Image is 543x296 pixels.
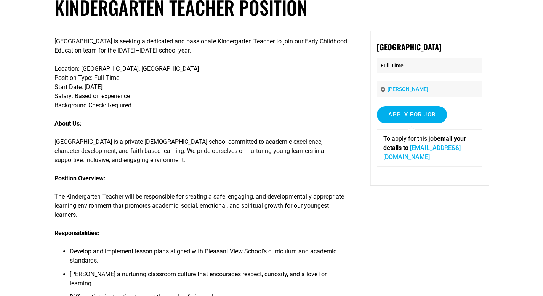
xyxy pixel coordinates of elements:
p: [GEOGRAPHIC_DATA] is seeking a dedicated and passionate Kindergarten Teacher to join our Early Ch... [54,37,349,55]
p: Full Time [377,58,482,73]
strong: Responsibilities: [54,229,99,237]
strong: [GEOGRAPHIC_DATA] [377,41,441,53]
p: [GEOGRAPHIC_DATA] is a private [DEMOGRAPHIC_DATA] school committed to academic excellence, charac... [54,137,349,165]
p: To apply for this job [383,134,476,162]
li: [PERSON_NAME] a nurturing classroom culture that encourages respect, curiosity, and a love for le... [70,270,349,293]
p: Location: [GEOGRAPHIC_DATA], [GEOGRAPHIC_DATA] Position Type: Full-Time Start Date: [DATE] Salary... [54,64,349,110]
a: [PERSON_NAME] [388,86,428,92]
strong: About Us: [54,120,82,127]
p: The Kindergarten Teacher will be responsible for creating a safe, engaging, and developmentally a... [54,192,349,220]
input: Apply for job [377,106,447,123]
strong: Position Overview: [54,175,106,182]
li: Develop and implement lesson plans aligned with Pleasant View School’s curriculum and academic st... [70,247,349,270]
a: [EMAIL_ADDRESS][DOMAIN_NAME] [383,144,461,161]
